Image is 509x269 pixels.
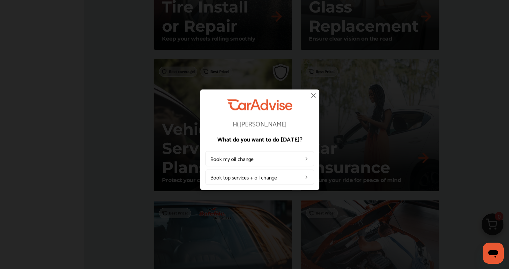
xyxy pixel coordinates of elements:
[304,156,309,162] img: left_arrow_icon.0f472efe.svg
[483,243,504,264] iframe: Button to launch messaging window
[309,91,317,99] img: close-icon.a004319c.svg
[205,120,314,127] p: Hi, [PERSON_NAME]
[304,175,309,180] img: left_arrow_icon.0f472efe.svg
[227,99,292,110] img: CarAdvise Logo
[205,170,314,185] a: Book top services + oil change
[205,151,314,166] a: Book my oil change
[205,136,314,142] p: What do you want to do [DATE]?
